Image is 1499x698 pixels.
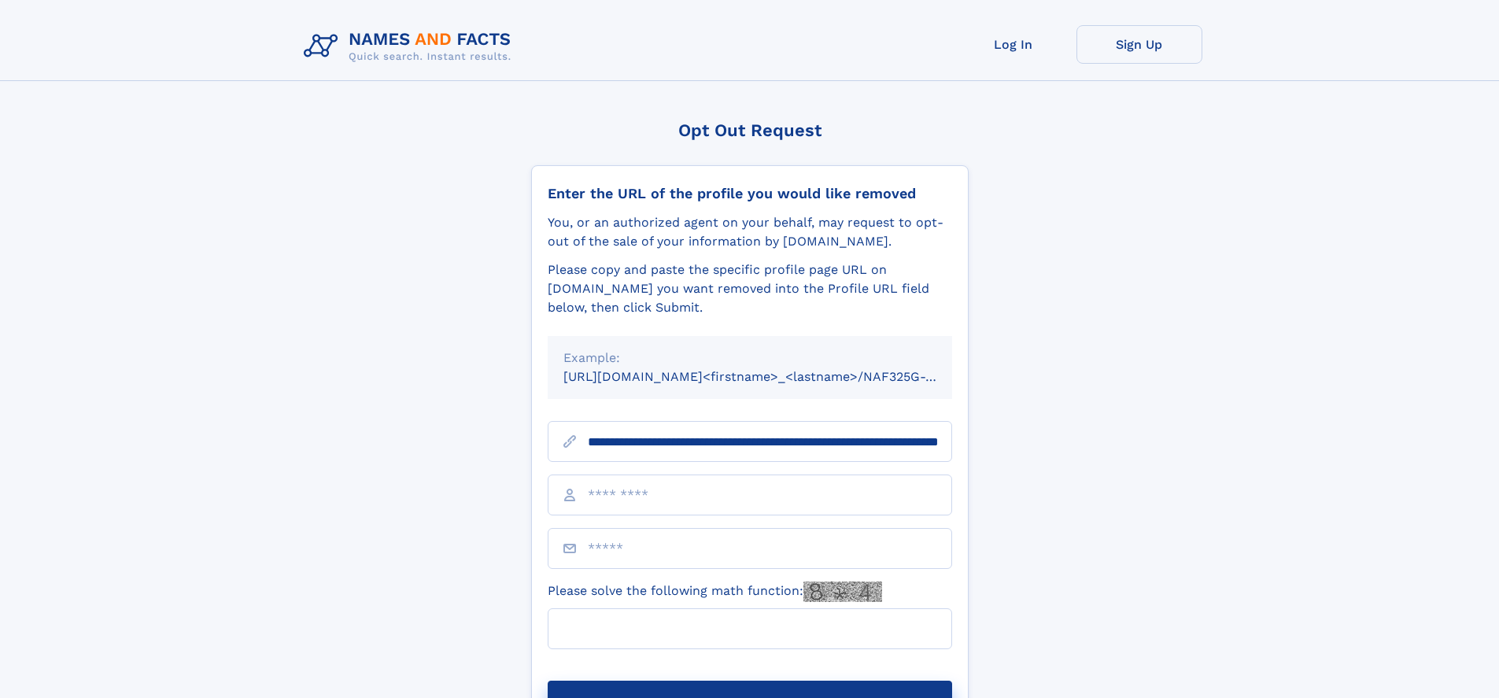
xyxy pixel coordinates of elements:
[951,25,1076,64] a: Log In
[531,120,969,140] div: Opt Out Request
[548,582,882,602] label: Please solve the following math function:
[548,185,952,202] div: Enter the URL of the profile you would like removed
[1076,25,1202,64] a: Sign Up
[563,349,936,367] div: Example:
[548,213,952,251] div: You, or an authorized agent on your behalf, may request to opt-out of the sale of your informatio...
[297,25,524,68] img: Logo Names and Facts
[548,260,952,317] div: Please copy and paste the specific profile page URL on [DOMAIN_NAME] you want removed into the Pr...
[563,369,982,384] small: [URL][DOMAIN_NAME]<firstname>_<lastname>/NAF325G-xxxxxxxx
